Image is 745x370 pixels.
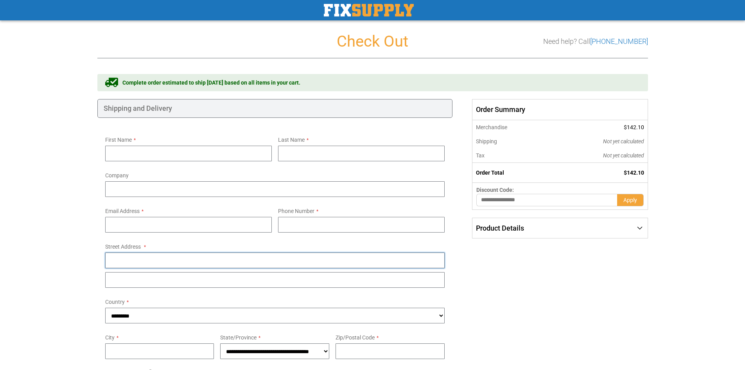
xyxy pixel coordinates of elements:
[590,37,648,45] a: [PHONE_NUMBER]
[603,152,644,159] span: Not yet calculated
[122,79,300,87] span: Complete order estimated to ship [DATE] based on all items in your cart.
[105,244,141,250] span: Street Address
[472,99,648,120] span: Order Summary
[543,38,648,45] h3: Need help? Call
[624,170,644,176] span: $142.10
[476,170,504,176] strong: Order Total
[220,334,257,341] span: State/Province
[97,33,648,50] h1: Check Out
[623,197,637,203] span: Apply
[105,299,125,305] span: Country
[476,187,514,193] span: Discount Code:
[324,4,414,16] img: Fix Industrial Supply
[617,194,644,206] button: Apply
[278,137,305,143] span: Last Name
[105,208,140,214] span: Email Address
[336,334,375,341] span: Zip/Postal Code
[624,124,644,130] span: $142.10
[324,4,414,16] a: store logo
[603,138,644,144] span: Not yet calculated
[105,172,129,179] span: Company
[476,138,497,144] span: Shipping
[472,120,550,134] th: Merchandise
[278,208,314,214] span: Phone Number
[97,99,453,118] div: Shipping and Delivery
[472,148,550,163] th: Tax
[105,137,132,143] span: First Name
[105,334,115,341] span: City
[476,224,524,232] span: Product Details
